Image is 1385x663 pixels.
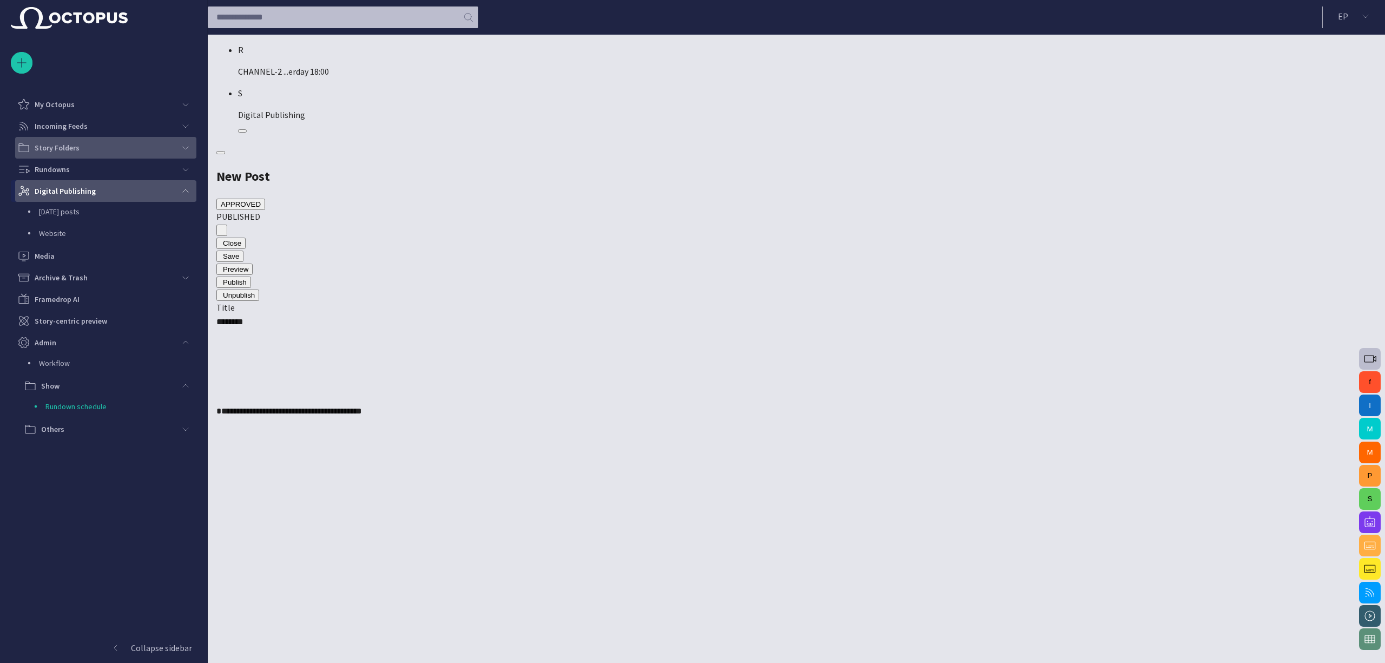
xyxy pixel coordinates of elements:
button: Unpublish [216,290,259,301]
div: Workflow [17,353,196,375]
img: Octopus News Room [11,7,128,29]
p: Archive & Trash [35,272,88,283]
div: [DATE] posts [17,202,196,224]
span: Digital Publishing [238,109,305,120]
button: I [1359,395,1381,416]
div: Media [11,245,196,267]
p: S [238,87,1355,100]
span: APPROVED [221,200,261,208]
button: Save [216,251,243,262]
button: EP [1329,6,1379,26]
p: Incoming Feeds [35,121,88,132]
span: Publish [223,278,247,286]
button: Publish [216,277,251,288]
p: Story-centric preview [35,316,107,326]
p: Rundowns [35,164,70,175]
p: Website [39,228,196,239]
span: Preview [223,265,248,273]
p: Show [41,380,60,391]
label: Title [216,302,235,313]
div: Website [17,224,196,245]
button: f [1359,371,1381,393]
div: Framedrop AI [11,288,196,310]
button: Collapse sidebar [11,637,196,659]
span: CHANNEL-2 ...erday 18:00 [238,66,329,77]
div: SDigital Publishing [238,87,1355,121]
p: Admin [35,337,56,348]
p: Story Folders [35,142,80,153]
button: Close [216,238,246,249]
p: Collapse sidebar [131,641,192,654]
p: Workflow [39,358,196,369]
p: Others [41,424,64,435]
button: Preview [216,264,253,275]
div: Story-centric preview [11,310,196,332]
button: S [1359,488,1381,510]
p: R [238,43,1355,56]
p: Digital Publishing [35,186,96,196]
p: Framedrop AI [35,294,80,305]
p: Rundown schedule [45,401,196,412]
div: RCHANNEL-2 ...erday 18:00 [238,43,1355,78]
span: Close [223,239,241,247]
ul: main menu [11,94,196,440]
p: [DATE] posts [39,206,196,217]
button: APPROVED [216,199,265,210]
p: My Octopus [35,99,75,110]
h2: New Post [216,167,1355,186]
p: Media [35,251,55,261]
span: Unpublish [223,291,255,299]
span: PUBLISHED [216,211,260,222]
p: E P [1338,10,1348,23]
button: M [1359,442,1381,463]
button: M [1359,418,1381,439]
button: P [1359,465,1381,487]
div: Rundown schedule [24,397,196,418]
span: Save [223,252,239,260]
